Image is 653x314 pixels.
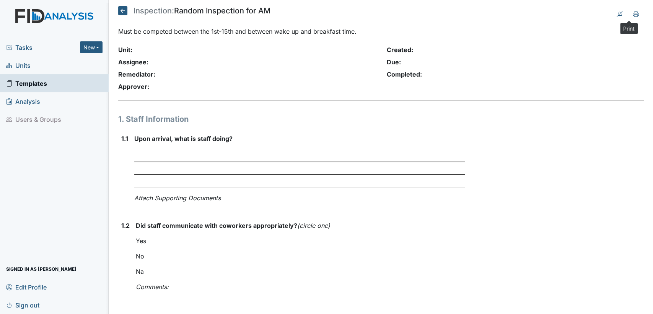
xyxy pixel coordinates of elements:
p: Na [136,267,465,276]
strong: Due: [387,58,401,66]
em: Comments: [136,283,169,291]
h1: 1. Staff Information [118,113,465,125]
strong: Did staff communicate with coworkers appropriately? [136,221,465,230]
span: Analysis [6,95,40,107]
p: Must be competed between the 1st-15th and between wake up and breakfast time. [118,27,644,36]
span: Random Inspection for AM [174,7,270,15]
strong: 1.2 [121,221,130,230]
span: Templates [6,77,47,89]
strong: Assignee: [118,58,148,66]
div: Print [620,23,638,34]
strong: Created: [387,46,413,54]
strong: Completed: [387,70,422,78]
strong: Upon arrival, what is staff doing? [134,134,465,143]
span: Sign out [6,299,39,311]
strong: Unit: [118,46,132,54]
em: (circle one) [297,222,330,229]
em: Attach Supporting Documents [134,194,221,202]
button: New [80,41,103,53]
a: Tasks [6,43,80,52]
span: Inspection: [134,7,174,15]
p: No [136,252,465,261]
strong: Approver: [118,83,149,90]
span: Units [6,59,31,71]
span: Signed in as [PERSON_NAME] [6,263,77,275]
p: Yes [136,236,465,245]
strong: 1.1 [121,134,128,143]
span: Edit Profile [6,281,47,293]
strong: Remediator: [118,70,155,78]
